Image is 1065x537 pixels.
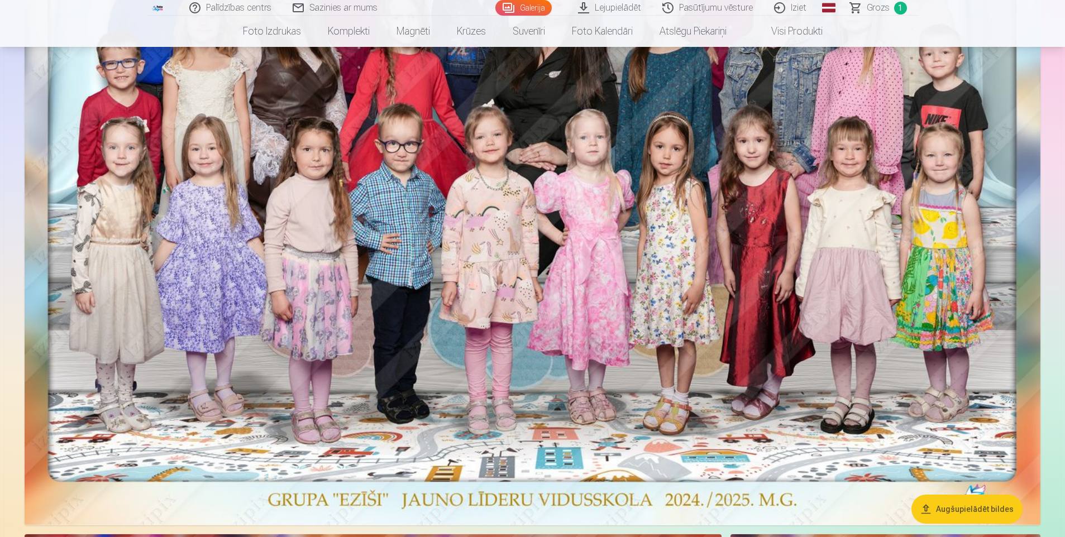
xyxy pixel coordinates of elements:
[867,1,890,15] span: Grozs
[314,16,383,47] a: Komplekti
[558,16,646,47] a: Foto kalendāri
[911,495,1023,524] button: Augšupielādēt bildes
[740,16,836,47] a: Visi produkti
[443,16,499,47] a: Krūzes
[230,16,314,47] a: Foto izdrukas
[499,16,558,47] a: Suvenīri
[894,2,907,15] span: 1
[383,16,443,47] a: Magnēti
[646,16,740,47] a: Atslēgu piekariņi
[152,4,164,11] img: /fa1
